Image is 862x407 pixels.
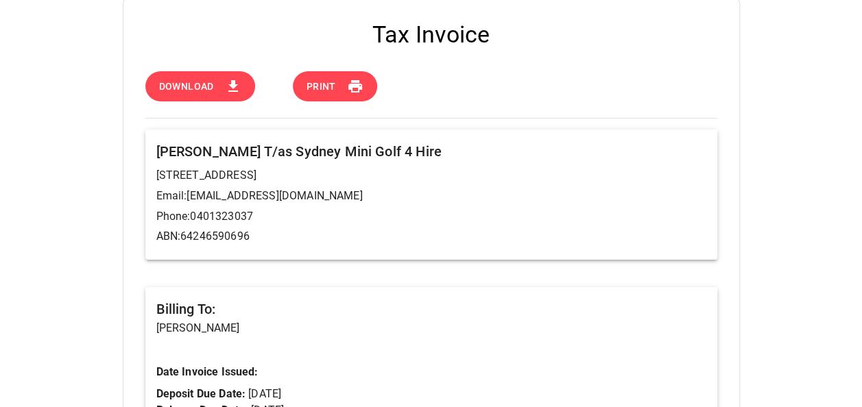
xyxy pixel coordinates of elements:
[156,386,282,402] p: [DATE]
[156,365,259,378] b: Date Invoice Issued:
[293,71,377,102] button: Print
[156,140,706,162] h6: [PERSON_NAME] T/as Sydney Mini Golf 4 Hire
[156,228,706,245] p: ABN: 64246590696
[145,21,717,49] h4: Tax Invoice
[156,320,706,336] p: [PERSON_NAME]
[156,167,706,184] p: [STREET_ADDRESS]
[156,188,706,204] p: Email: [EMAIL_ADDRESS][DOMAIN_NAME]
[145,71,255,102] button: Download
[156,208,706,225] p: Phone: 0401323037
[307,78,336,95] span: Print
[159,78,214,95] span: Download
[156,298,706,320] h6: Billing To:
[156,387,246,400] b: Deposit Due Date:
